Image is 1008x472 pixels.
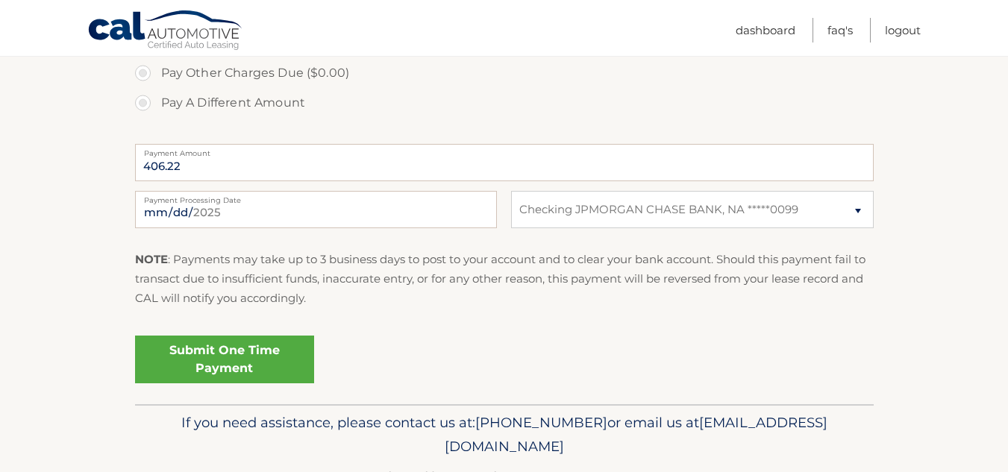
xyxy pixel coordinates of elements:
a: Cal Automotive [87,10,244,53]
a: FAQ's [827,18,853,43]
p: : Payments may take up to 3 business days to post to your account and to clear your bank account.... [135,250,874,309]
span: [EMAIL_ADDRESS][DOMAIN_NAME] [445,414,827,455]
span: [PHONE_NUMBER] [475,414,607,431]
label: Pay A Different Amount [135,88,874,118]
a: Logout [885,18,921,43]
label: Payment Amount [135,144,874,156]
input: Payment Amount [135,144,874,181]
strong: NOTE [135,252,168,266]
a: Dashboard [736,18,795,43]
a: Submit One Time Payment [135,336,314,383]
p: If you need assistance, please contact us at: or email us at [145,411,864,459]
input: Payment Date [135,191,497,228]
label: Pay Other Charges Due ($0.00) [135,58,874,88]
label: Payment Processing Date [135,191,497,203]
